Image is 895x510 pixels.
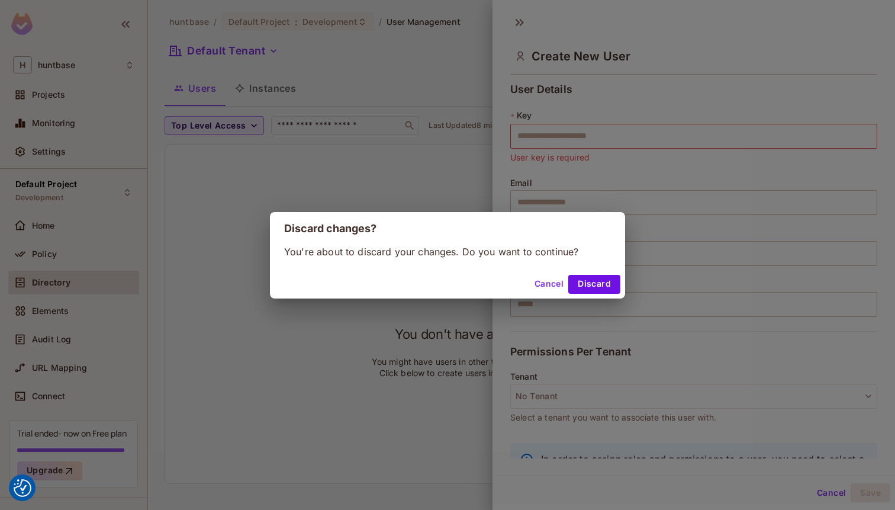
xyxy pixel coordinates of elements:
button: Cancel [530,275,568,294]
img: Revisit consent button [14,479,31,497]
button: Discard [568,275,620,294]
h2: Discard changes? [270,212,625,245]
button: Consent Preferences [14,479,31,497]
p: You're about to discard your changes. Do you want to continue? [284,245,611,258]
